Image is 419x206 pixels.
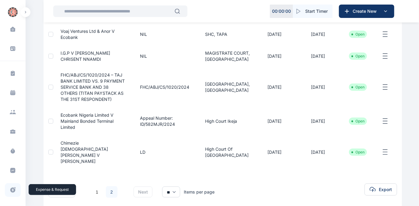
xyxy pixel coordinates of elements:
[260,67,304,107] td: [DATE]
[133,67,198,107] td: FHC/ABJ/CS/1020/2024
[351,119,365,124] li: Open
[351,150,365,155] li: Open
[91,186,103,198] a: 1
[198,135,260,169] td: High Court of [GEOGRAPHIC_DATA]
[80,188,89,196] li: 上一页
[198,67,260,107] td: [GEOGRAPHIC_DATA], [GEOGRAPHIC_DATA]
[120,188,129,196] li: 下一页
[133,107,198,135] td: Appeal Number: ID/582MJR/2024
[304,135,342,169] td: [DATE]
[351,54,365,59] li: Open
[106,186,118,198] li: 2
[350,8,382,14] span: Create New
[293,5,333,18] button: Start Timer
[379,187,392,193] span: Export
[365,184,397,196] button: Export
[260,135,304,169] td: [DATE]
[339,5,394,18] button: Create New
[133,23,198,45] td: NIL
[133,45,198,67] td: NIL
[351,32,365,37] li: Open
[198,107,260,135] td: High Court Ikeja
[184,189,215,195] div: Items per page
[133,135,198,169] td: LD
[351,85,365,90] li: Open
[304,107,342,135] td: [DATE]
[304,23,342,45] td: [DATE]
[48,187,75,197] button: previous
[260,107,304,135] td: [DATE]
[61,50,110,62] a: I.G.P v [PERSON_NAME] CHRISENT NNAMDI
[198,45,260,67] td: MAGISTRATE COURT, [GEOGRAPHIC_DATA]
[134,187,152,197] button: next
[260,23,304,45] td: [DATE]
[304,45,342,67] td: [DATE]
[305,8,328,14] span: Start Timer
[106,186,117,198] a: 2
[61,112,113,130] a: Ecobank Nigeria Limited V Mainland Bonded Terminal Limited
[260,45,304,67] td: [DATE]
[198,23,260,45] td: SHC, TAPA
[61,72,125,102] a: FHC/ABJ/CS/1020/2024 – TAJ BANK LIMITED VS. 9 PAYMENT SERVICE BANK AND 38 OTHERS (TITAN PAYSTACK ...
[304,67,342,107] td: [DATE]
[61,140,108,164] a: Chimezie [DEMOGRAPHIC_DATA][PERSON_NAME] v [PERSON_NAME]
[61,29,115,40] a: Voaj Ventures Ltd & Anor V Ecobank
[272,8,291,14] p: 00 : 00 : 00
